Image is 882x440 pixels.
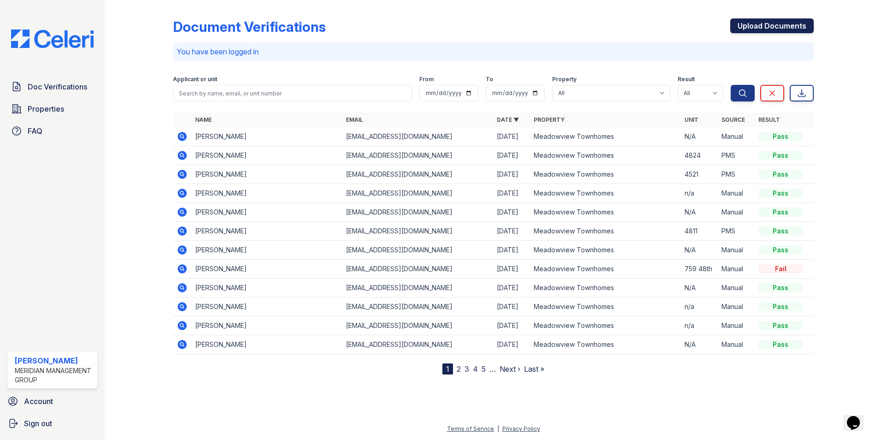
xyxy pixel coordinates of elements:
[730,18,814,33] a: Upload Documents
[758,151,803,160] div: Pass
[191,184,342,203] td: [PERSON_NAME]
[718,297,755,316] td: Manual
[493,184,530,203] td: [DATE]
[718,165,755,184] td: PMS
[493,241,530,260] td: [DATE]
[7,122,97,140] a: FAQ
[502,425,540,432] a: Privacy Policy
[534,116,565,123] a: Property
[4,392,101,410] a: Account
[552,76,577,83] label: Property
[758,340,803,349] div: Pass
[191,241,342,260] td: [PERSON_NAME]
[191,165,342,184] td: [PERSON_NAME]
[493,279,530,297] td: [DATE]
[530,203,681,222] td: Meadowview Townhomes
[419,76,434,83] label: From
[177,46,810,57] p: You have been logged in
[191,222,342,241] td: [PERSON_NAME]
[758,245,803,255] div: Pass
[497,116,519,123] a: Date ▼
[191,127,342,146] td: [PERSON_NAME]
[15,355,94,366] div: [PERSON_NAME]
[342,184,493,203] td: [EMAIL_ADDRESS][DOMAIN_NAME]
[758,132,803,141] div: Pass
[530,184,681,203] td: Meadowview Townhomes
[191,203,342,222] td: [PERSON_NAME]
[718,241,755,260] td: Manual
[530,146,681,165] td: Meadowview Townhomes
[173,85,412,101] input: Search by name, email, or unit number
[24,396,53,407] span: Account
[191,316,342,335] td: [PERSON_NAME]
[24,418,52,429] span: Sign out
[681,203,718,222] td: N/A
[718,279,755,297] td: Manual
[681,222,718,241] td: 4811
[530,297,681,316] td: Meadowview Townhomes
[493,260,530,279] td: [DATE]
[191,146,342,165] td: [PERSON_NAME]
[346,116,363,123] a: Email
[493,165,530,184] td: [DATE]
[191,260,342,279] td: [PERSON_NAME]
[493,146,530,165] td: [DATE]
[758,208,803,217] div: Pass
[342,222,493,241] td: [EMAIL_ADDRESS][DOMAIN_NAME]
[342,297,493,316] td: [EMAIL_ADDRESS][DOMAIN_NAME]
[493,203,530,222] td: [DATE]
[447,425,494,432] a: Terms of Service
[718,260,755,279] td: Manual
[442,363,453,375] div: 1
[342,165,493,184] td: [EMAIL_ADDRESS][DOMAIN_NAME]
[4,414,101,433] a: Sign out
[493,316,530,335] td: [DATE]
[758,283,803,292] div: Pass
[718,146,755,165] td: PMS
[342,241,493,260] td: [EMAIL_ADDRESS][DOMAIN_NAME]
[342,335,493,354] td: [EMAIL_ADDRESS][DOMAIN_NAME]
[493,335,530,354] td: [DATE]
[681,127,718,146] td: N/A
[718,335,755,354] td: Manual
[191,297,342,316] td: [PERSON_NAME]
[173,76,217,83] label: Applicant or unit
[195,116,212,123] a: Name
[28,103,64,114] span: Properties
[524,364,544,374] a: Last »
[843,403,873,431] iframe: chat widget
[678,76,695,83] label: Result
[493,222,530,241] td: [DATE]
[685,116,698,123] a: Unit
[758,264,803,274] div: Fail
[342,203,493,222] td: [EMAIL_ADDRESS][DOMAIN_NAME]
[681,241,718,260] td: N/A
[191,335,342,354] td: [PERSON_NAME]
[500,364,520,374] a: Next ›
[530,316,681,335] td: Meadowview Townhomes
[530,241,681,260] td: Meadowview Townhomes
[758,116,780,123] a: Result
[758,302,803,311] div: Pass
[681,335,718,354] td: N/A
[718,222,755,241] td: PMS
[497,425,499,432] div: |
[758,170,803,179] div: Pass
[758,226,803,236] div: Pass
[681,146,718,165] td: 4824
[758,321,803,330] div: Pass
[530,127,681,146] td: Meadowview Townhomes
[721,116,745,123] a: Source
[681,297,718,316] td: n/a
[457,364,461,374] a: 2
[681,260,718,279] td: 759 48th
[28,81,87,92] span: Doc Verifications
[482,364,486,374] a: 5
[530,165,681,184] td: Meadowview Townhomes
[342,127,493,146] td: [EMAIL_ADDRESS][DOMAIN_NAME]
[489,363,496,375] span: …
[681,184,718,203] td: n/a
[342,260,493,279] td: [EMAIL_ADDRESS][DOMAIN_NAME]
[465,364,469,374] a: 3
